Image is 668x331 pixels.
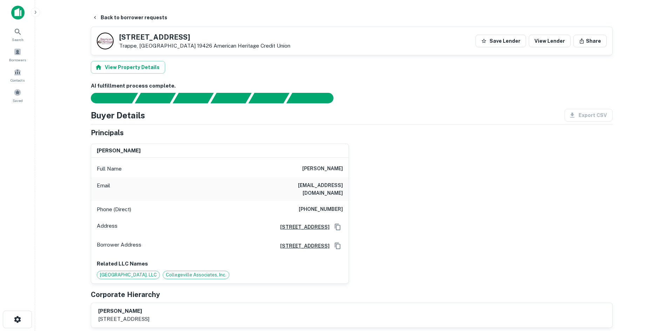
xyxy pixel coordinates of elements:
[97,241,141,251] p: Borrower Address
[286,93,342,103] div: AI fulfillment process complete.
[2,25,33,44] a: Search
[210,93,251,103] div: Principals found, AI now looking for contact information...
[475,35,526,47] button: Save Lender
[633,275,668,309] iframe: Chat Widget
[97,165,122,173] p: Full Name
[259,181,343,197] h6: [EMAIL_ADDRESS][DOMAIN_NAME]
[214,43,290,49] a: American Heritage Credit Union
[299,205,343,214] h6: [PHONE_NUMBER]
[119,43,290,49] p: Trappe, [GEOGRAPHIC_DATA] 19426
[13,98,23,103] span: Saved
[97,205,131,214] p: Phone (Direct)
[91,127,124,138] h5: Principals
[91,109,145,122] h4: Buyer Details
[97,222,117,232] p: Address
[332,241,343,251] button: Copy Address
[275,223,330,231] a: [STREET_ADDRESS]
[163,271,229,278] span: Collegeville Associates, Inc.
[2,86,33,105] a: Saved
[12,37,23,42] span: Search
[2,65,33,84] a: Contacts
[91,289,160,300] h5: Corporate Hierarchy
[302,165,343,173] h6: [PERSON_NAME]
[98,315,149,323] p: [STREET_ADDRESS]
[91,61,165,74] button: View Property Details
[82,93,135,103] div: Sending borrower request to AI...
[275,242,330,250] a: [STREET_ADDRESS]
[2,45,33,64] a: Borrowers
[332,222,343,232] button: Copy Address
[89,11,170,24] button: Back to borrower requests
[173,93,214,103] div: Documents found, AI parsing details...
[9,57,26,63] span: Borrowers
[97,147,141,155] h6: [PERSON_NAME]
[97,260,343,268] p: Related LLC Names
[11,77,25,83] span: Contacts
[248,93,289,103] div: Principals found, still searching for contact information. This may take time...
[91,82,613,90] h6: AI fulfillment process complete.
[11,6,25,20] img: capitalize-icon.png
[97,181,110,197] p: Email
[529,35,571,47] a: View Lender
[97,271,160,278] span: [GEOGRAPHIC_DATA], LLC
[135,93,176,103] div: Your request is received and processing...
[98,307,149,315] h6: [PERSON_NAME]
[119,34,290,41] h5: [STREET_ADDRESS]
[573,35,607,47] button: Share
